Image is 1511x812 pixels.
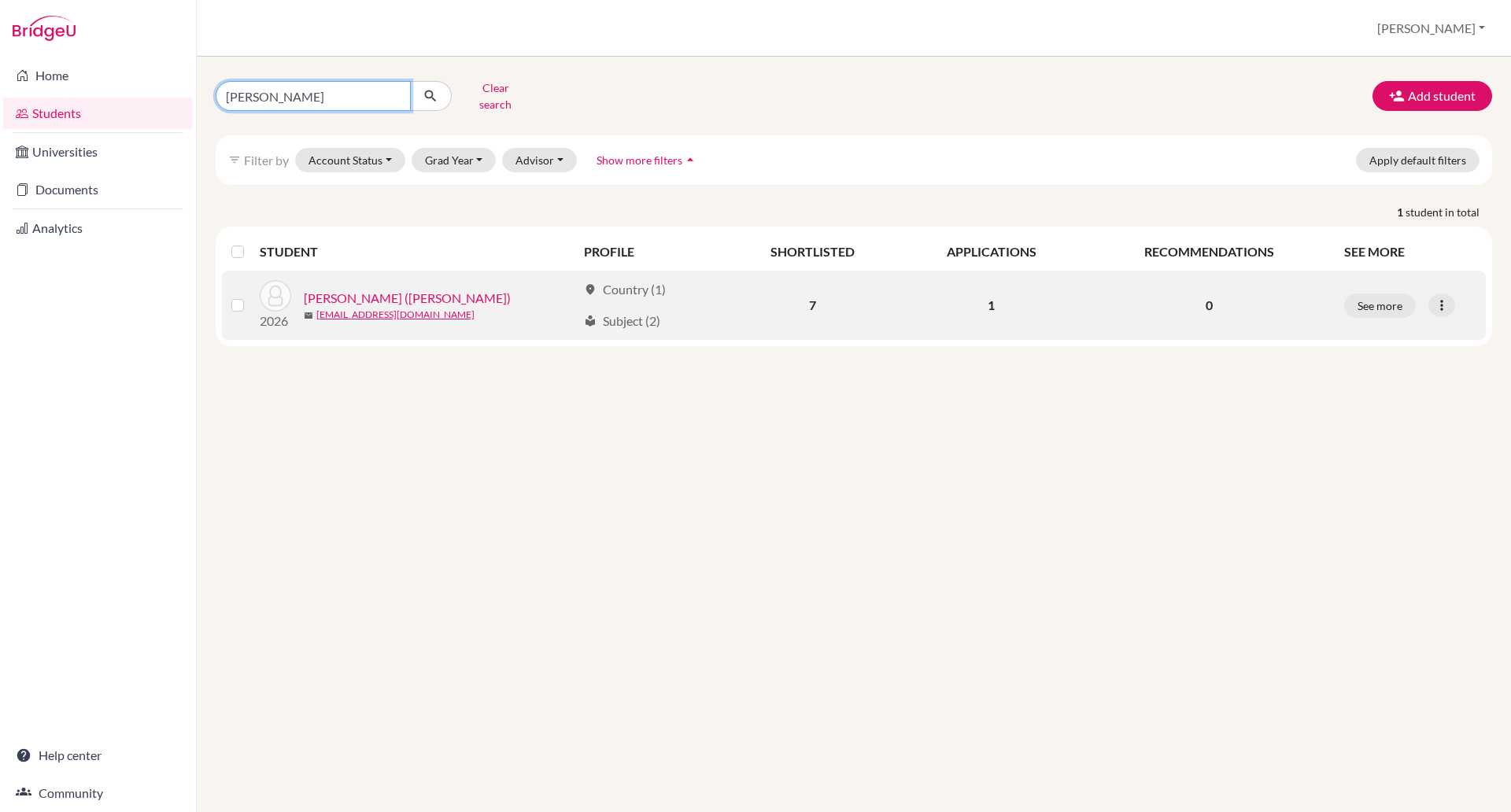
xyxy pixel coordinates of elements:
[682,152,698,168] i: arrow_drop_up
[412,148,497,172] button: Grad Year
[1356,148,1480,172] button: Apply default filters
[574,233,726,271] th: PROFILE
[584,312,660,330] div: Subject (2)
[13,16,76,41] img: Bridge-U
[216,81,411,111] input: Find student by name...
[1084,233,1335,271] th: RECOMMENDATIONS
[316,308,475,322] a: [EMAIL_ADDRESS][DOMAIN_NAME]
[452,76,539,116] button: Clear search
[3,136,193,168] a: Universities
[726,271,900,340] td: 7
[584,280,666,299] div: Country (1)
[584,315,597,327] span: local_library
[1344,293,1416,318] button: See more
[1370,13,1492,43] button: [PERSON_NAME]
[3,60,193,91] a: Home
[1397,204,1406,220] strong: 1
[1372,81,1492,111] button: Add student
[3,740,193,771] a: Help center
[1406,204,1492,220] span: student in total
[3,174,193,205] a: Documents
[304,311,313,320] span: mail
[260,280,291,312] img: Nguyen, Yen Khanh (Alice)
[900,271,1083,340] td: 1
[228,153,241,166] i: filter_list
[900,233,1083,271] th: APPLICATIONS
[502,148,577,172] button: Advisor
[1335,233,1486,271] th: SEE MORE
[597,153,682,167] span: Show more filters
[295,148,405,172] button: Account Status
[304,289,511,308] a: [PERSON_NAME] ([PERSON_NAME])
[3,212,193,244] a: Analytics
[244,153,289,168] span: Filter by
[260,233,574,271] th: STUDENT
[3,98,193,129] a: Students
[583,148,711,172] button: Show more filtersarrow_drop_up
[260,312,291,330] p: 2026
[1093,296,1325,315] p: 0
[726,233,900,271] th: SHORTLISTED
[3,777,193,809] a: Community
[584,283,597,296] span: location_on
